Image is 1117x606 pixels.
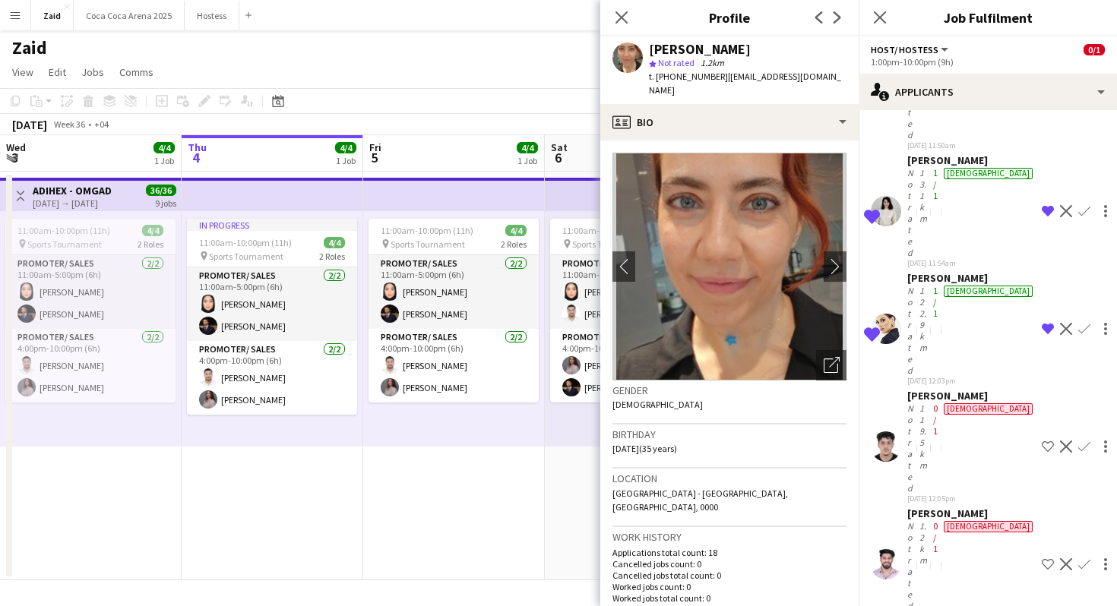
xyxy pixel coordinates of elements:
button: Zaid [31,1,74,30]
div: 1 Job [517,155,537,166]
h3: Gender [612,383,846,397]
h1: Zaid [12,36,47,59]
div: 1 Job [336,155,356,166]
div: [DATE] 12:03pm [907,376,1036,386]
div: Applicants [859,74,1117,110]
div: [PERSON_NAME] [907,271,1036,285]
app-job-card: In progress11:00am-10:00pm (11h)4/4 Sports Tournament2 RolesPromoter/ Sales2/211:00am-5:00pm (6h)... [187,219,357,415]
span: [GEOGRAPHIC_DATA] - [GEOGRAPHIC_DATA], [GEOGRAPHIC_DATA], 0000 [612,488,788,513]
p: Applications total count: 18 [612,547,846,558]
div: [PERSON_NAME] [907,507,1036,520]
button: Host/ Hostess [871,44,951,55]
span: Fri [369,140,381,154]
span: [DATE] (35 years) [612,443,677,454]
span: Not rated [658,57,695,68]
span: Sports Tournament [391,238,465,250]
app-job-card: 11:00am-10:00pm (11h)4/4 Sports Tournament2 RolesPromoter/ Sales2/211:00am-5:00pm (6h)[PERSON_NAM... [369,219,539,402]
span: 2 Roles [319,251,345,262]
div: [DATE] 11:50am [907,140,1036,150]
app-skills-label: 0/1 [933,520,938,554]
span: Sports Tournament [27,238,102,250]
span: 0/1 [1084,44,1105,55]
span: Jobs [81,65,104,79]
h3: Profile [600,8,859,27]
p: Worked jobs count: 0 [612,581,846,592]
span: 2 Roles [138,238,163,250]
app-card-role: Promoter/ Sales2/211:00am-5:00pm (6h)[PERSON_NAME][PERSON_NAME] [369,255,539,329]
h3: Location [612,472,846,485]
h3: Work history [612,530,846,544]
span: 4/4 [324,237,345,248]
div: [DEMOGRAPHIC_DATA] [944,403,1033,415]
div: +04 [94,118,109,130]
div: [DEMOGRAPHIC_DATA] [944,521,1033,532]
span: 6 [549,149,568,166]
app-card-role: Promoter/ Sales2/211:00am-5:00pm (6h)[PERSON_NAME][PERSON_NAME] [5,255,176,329]
div: Bio [600,104,859,140]
div: 122.9km [916,285,930,376]
app-job-card: 11:00am-10:00pm (11h)4/4 Sports Tournament2 RolesPromoter/ Sales2/211:00am-5:00pm (6h)[PERSON_NAM... [550,219,720,402]
span: Comms [119,65,153,79]
span: 11:00am-10:00pm (11h) [562,225,655,236]
div: [DEMOGRAPHIC_DATA] [944,286,1033,297]
span: Thu [188,140,207,154]
span: Week 36 [50,118,88,130]
p: Cancelled jobs total count: 0 [612,570,846,581]
div: 13.1km [916,167,930,258]
span: 11:00am-10:00pm (11h) [381,225,473,236]
div: [PERSON_NAME] [649,43,751,56]
div: Not rated [907,285,916,376]
span: Edit [49,65,66,79]
span: | [EMAIL_ADDRESS][DOMAIN_NAME] [649,71,841,96]
app-card-role: Promoter/ Sales2/24:00pm-10:00pm (6h)[PERSON_NAME][PERSON_NAME] [187,341,357,415]
span: 1.2km [698,57,727,68]
app-card-role: Promoter/ Sales2/211:00am-5:00pm (6h)[PERSON_NAME][PERSON_NAME] [187,267,357,341]
span: 5 [367,149,381,166]
span: Host/ Hostess [871,44,938,55]
span: [DEMOGRAPHIC_DATA] [612,399,703,410]
a: Edit [43,62,72,82]
span: View [12,65,33,79]
div: Not rated [907,167,916,258]
a: Jobs [75,62,110,82]
div: [DATE] → [DATE] [33,197,112,209]
span: 4/4 [505,225,527,236]
app-skills-label: 0/1 [933,402,938,437]
div: [DATE] 11:54am [907,258,1036,268]
span: 2 Roles [501,238,527,250]
app-skills-label: 1/1 [933,285,938,319]
p: Cancelled jobs count: 0 [612,558,846,570]
h3: ADIHEX - OMGAD [33,184,112,197]
span: Wed [6,140,26,154]
a: View [6,62,40,82]
button: Hostess [185,1,239,30]
div: 9 jobs [155,196,176,209]
span: 4/4 [153,142,175,153]
button: Coca Coca Arena 2025 [74,1,185,30]
h3: Birthday [612,428,846,441]
h3: Job Fulfilment [859,8,1117,27]
app-card-role: Promoter/ Sales2/24:00pm-10:00pm (6h)[PERSON_NAME][PERSON_NAME] [369,329,539,402]
app-skills-label: 1/1 [933,167,938,201]
div: In progress [187,219,357,231]
div: 119.5km [916,402,930,494]
span: 11:00am-10:00pm (11h) [17,225,110,236]
app-job-card: 11:00am-10:00pm (11h)4/4 Sports Tournament2 RolesPromoter/ Sales2/211:00am-5:00pm (6h)[PERSON_NAM... [5,219,176,402]
span: 4/4 [142,225,163,236]
div: [PERSON_NAME] [907,153,1036,167]
div: [PERSON_NAME] [907,389,1036,402]
app-card-role: Promoter/ Sales2/211:00am-5:00pm (6h)[PERSON_NAME][PERSON_NAME] [550,255,720,329]
span: t. [PHONE_NUMBER] [649,71,728,82]
span: 11:00am-10:00pm (11h) [199,237,292,248]
span: 4/4 [517,142,538,153]
span: 36/36 [146,185,176,196]
app-card-role: Promoter/ Sales2/24:00pm-10:00pm (6h)[PERSON_NAME][PERSON_NAME] [550,329,720,402]
span: 4/4 [335,142,356,153]
span: 4 [185,149,207,166]
span: Sports Tournament [572,238,647,250]
div: [DATE] [12,117,47,132]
